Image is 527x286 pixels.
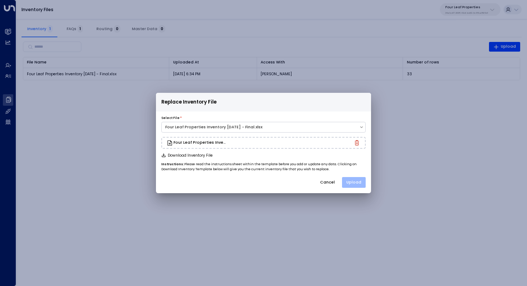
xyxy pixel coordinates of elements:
[161,162,366,172] p: Please read the instructions sheet within the template before you add or update any data. Clickin...
[342,177,366,188] button: Upload
[161,116,180,121] label: Select File
[174,141,227,145] h3: Four Leaf Properties Inventory [DATE]xlsx
[161,98,217,106] span: Replace Inventory File
[161,153,213,158] button: Download Inventory File
[165,124,356,130] div: Four Leaf Properties Inventory [DATE] - Final.xlsx
[161,162,184,166] b: Instructions:
[315,177,340,188] button: Cancel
